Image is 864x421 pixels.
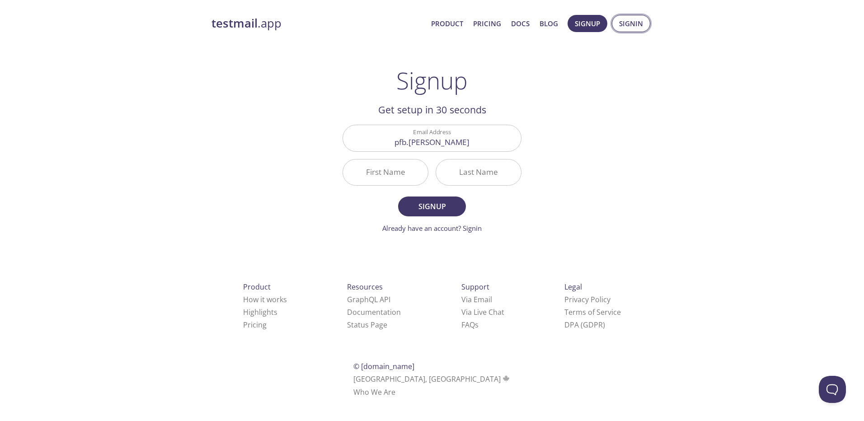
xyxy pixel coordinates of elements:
[819,376,846,403] iframe: Help Scout Beacon - Open
[353,387,395,397] a: Who We Are
[398,196,466,216] button: Signup
[347,295,390,304] a: GraphQL API
[461,282,489,292] span: Support
[568,15,607,32] button: Signup
[243,320,267,330] a: Pricing
[382,224,482,233] a: Already have an account? Signin
[564,307,621,317] a: Terms of Service
[575,18,600,29] span: Signup
[347,307,401,317] a: Documentation
[353,374,511,384] span: [GEOGRAPHIC_DATA], [GEOGRAPHIC_DATA]
[564,320,605,330] a: DPA (GDPR)
[475,320,479,330] span: s
[396,67,468,94] h1: Signup
[564,295,610,304] a: Privacy Policy
[211,15,258,31] strong: testmail
[473,18,501,29] a: Pricing
[461,307,504,317] a: Via Live Chat
[461,295,492,304] a: Via Email
[564,282,582,292] span: Legal
[540,18,558,29] a: Blog
[343,102,521,117] h2: Get setup in 30 seconds
[243,307,277,317] a: Highlights
[619,18,643,29] span: Signin
[347,282,383,292] span: Resources
[612,15,650,32] button: Signin
[243,295,287,304] a: How it works
[353,361,414,371] span: © [DOMAIN_NAME]
[461,320,479,330] a: FAQ
[211,16,424,31] a: testmail.app
[347,320,387,330] a: Status Page
[431,18,463,29] a: Product
[511,18,530,29] a: Docs
[243,282,271,292] span: Product
[408,200,456,213] span: Signup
